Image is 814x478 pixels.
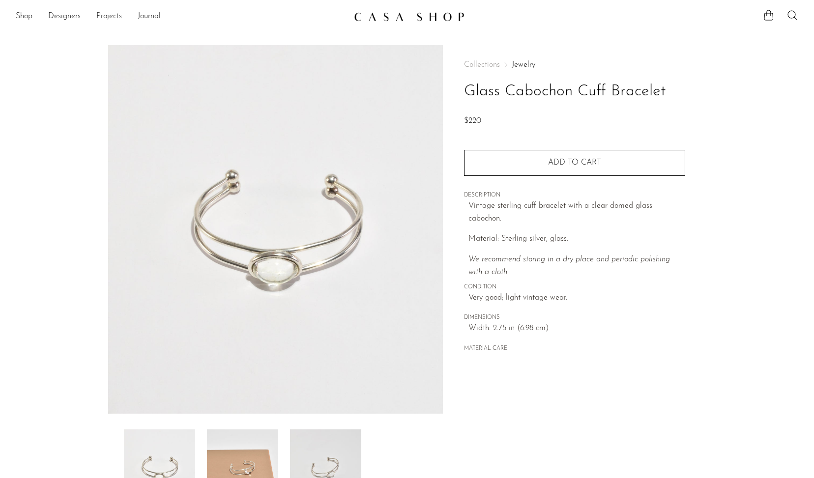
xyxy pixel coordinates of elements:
nav: Desktop navigation [16,8,346,25]
span: DESCRIPTION [464,191,685,200]
img: Glass Cabochon Cuff Bracelet [108,45,443,414]
p: Vintage sterling cuff bracelet with a clear domed glass cabochon. [468,200,685,225]
h1: Glass Cabochon Cuff Bracelet [464,79,685,104]
i: We recommend storing in a dry place and periodic polishing with a cloth. [468,255,670,276]
a: Jewelry [512,61,535,69]
span: $220 [464,117,481,125]
button: Add to cart [464,150,685,175]
span: CONDITION [464,283,685,292]
a: Shop [16,10,32,23]
span: Width: 2.75 in (6.98 cm) [468,322,685,335]
span: Add to cart [548,159,601,167]
a: Designers [48,10,81,23]
p: Material: Sterling silver, glass. [468,233,685,246]
a: Journal [138,10,161,23]
ul: NEW HEADER MENU [16,8,346,25]
span: Very good; light vintage wear. [468,292,685,305]
button: MATERIAL CARE [464,345,507,353]
nav: Breadcrumbs [464,61,685,69]
a: Projects [96,10,122,23]
span: DIMENSIONS [464,313,685,322]
span: Collections [464,61,500,69]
